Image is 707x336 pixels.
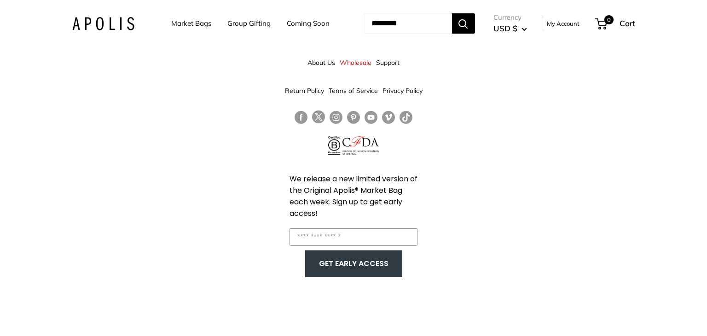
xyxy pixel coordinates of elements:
[312,110,325,127] a: Follow us on Twitter
[290,228,417,246] input: Enter your email
[330,110,342,124] a: Follow us on Instagram
[227,17,271,30] a: Group Gifting
[382,82,423,99] a: Privacy Policy
[295,110,307,124] a: Follow us on Facebook
[547,18,580,29] a: My Account
[400,110,412,124] a: Follow us on Tumblr
[171,17,211,30] a: Market Bags
[328,136,341,155] img: Certified B Corporation
[376,54,400,71] a: Support
[620,18,635,28] span: Cart
[285,82,324,99] a: Return Policy
[342,136,379,155] img: Council of Fashion Designers of America Member
[596,16,635,31] a: 0 Cart
[290,174,417,219] span: We release a new limited version of the Original Apolis® Market Bag each week. Sign up to get ear...
[365,110,377,124] a: Follow us on YouTube
[72,17,134,30] img: Apolis
[307,54,335,71] a: About Us
[287,17,330,30] a: Coming Soon
[604,15,613,24] span: 0
[347,110,360,124] a: Follow us on Pinterest
[493,21,527,36] button: USD $
[493,11,527,24] span: Currency
[340,54,371,71] a: Wholesale
[452,13,475,34] button: Search
[314,255,393,272] button: GET EARLY ACCESS
[493,23,517,33] span: USD $
[329,82,378,99] a: Terms of Service
[382,110,395,124] a: Follow us on Vimeo
[364,13,452,34] input: Search...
